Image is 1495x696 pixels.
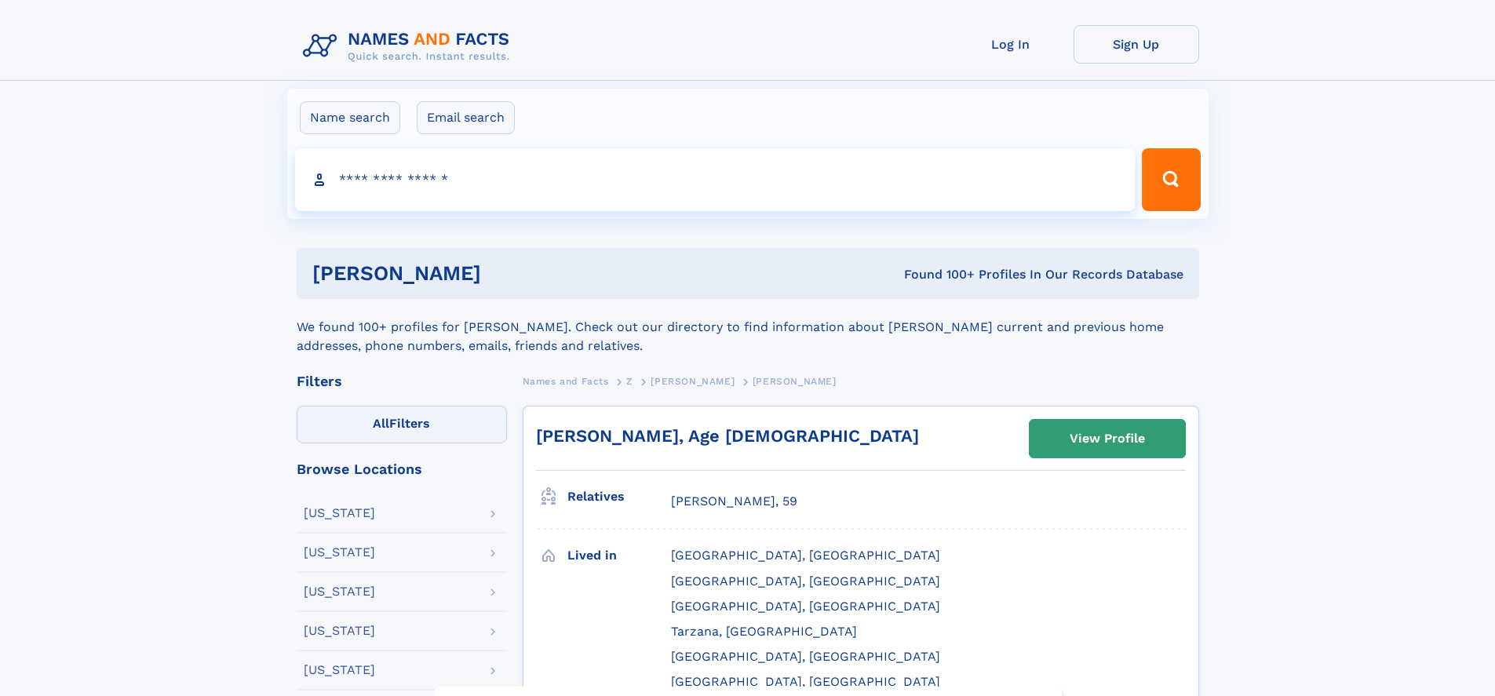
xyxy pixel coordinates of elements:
span: [GEOGRAPHIC_DATA], [GEOGRAPHIC_DATA] [671,649,940,664]
span: [GEOGRAPHIC_DATA], [GEOGRAPHIC_DATA] [671,548,940,563]
img: Logo Names and Facts [297,25,523,67]
div: [US_STATE] [304,664,375,676]
span: All [373,416,389,431]
div: [US_STATE] [304,625,375,637]
span: [PERSON_NAME] [753,376,837,387]
div: [US_STATE] [304,546,375,559]
div: Found 100+ Profiles In Our Records Database [692,266,1183,283]
a: [PERSON_NAME], Age [DEMOGRAPHIC_DATA] [536,426,919,446]
h3: Relatives [567,483,671,510]
span: [GEOGRAPHIC_DATA], [GEOGRAPHIC_DATA] [671,599,940,614]
label: Filters [297,406,507,443]
input: search input [295,148,1136,211]
a: [PERSON_NAME] [651,371,735,391]
a: Names and Facts [523,371,609,391]
label: Name search [300,101,400,134]
div: [US_STATE] [304,507,375,519]
div: We found 100+ profiles for [PERSON_NAME]. Check out our directory to find information about [PERS... [297,299,1199,355]
label: Email search [417,101,515,134]
a: Log In [948,25,1074,64]
h1: [PERSON_NAME] [312,264,693,283]
span: [PERSON_NAME] [651,376,735,387]
h3: Lived in [567,542,671,569]
div: Filters [297,374,507,388]
span: [GEOGRAPHIC_DATA], [GEOGRAPHIC_DATA] [671,574,940,589]
div: [US_STATE] [304,585,375,598]
span: Tarzana, [GEOGRAPHIC_DATA] [671,624,857,639]
a: View Profile [1030,420,1185,457]
span: [GEOGRAPHIC_DATA], [GEOGRAPHIC_DATA] [671,674,940,689]
button: Search Button [1142,148,1200,211]
div: View Profile [1070,421,1145,457]
span: Z [626,376,633,387]
a: Sign Up [1074,25,1199,64]
a: [PERSON_NAME], 59 [671,493,797,510]
div: Browse Locations [297,462,507,476]
a: Z [626,371,633,391]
